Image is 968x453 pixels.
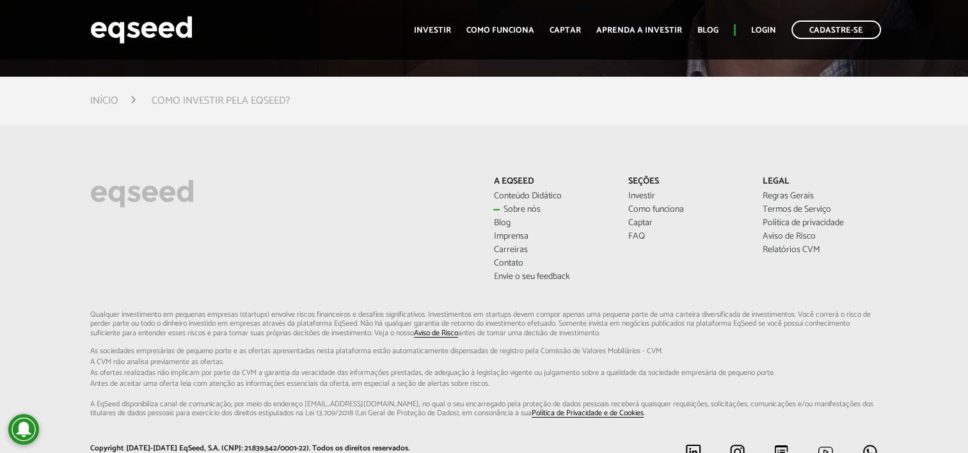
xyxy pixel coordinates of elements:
a: Captar [628,219,743,228]
a: Como funciona [466,26,534,35]
li: Como Investir pela EqSeed? [152,92,290,109]
a: Política de privacidade [763,219,878,228]
img: EqSeed [90,13,193,47]
p: A EqSeed [493,177,608,187]
a: Aprenda a investir [596,26,682,35]
a: Carreiras [493,246,608,255]
a: Blog [493,219,608,228]
p: Seções [628,177,743,187]
a: Aviso de Risco [763,232,878,241]
a: Contato [493,259,608,268]
img: EqSeed Logo [90,177,194,211]
a: Cadastre-se [791,20,881,39]
a: Investir [414,26,451,35]
a: Aviso de Risco [414,330,458,338]
span: As sociedades empresárias de pequeno porte e as ofertas apresentadas nesta plataforma estão aut... [90,347,878,355]
a: Sobre nós [493,205,608,214]
a: Blog [697,26,718,35]
a: Termos de Serviço [763,205,878,214]
span: As ofertas realizadas não implicam por parte da CVM a garantia da veracidade das informações p... [90,369,878,377]
a: Envie o seu feedback [493,273,608,282]
a: Regras Gerais [763,192,878,201]
a: Imprensa [493,232,608,241]
a: Como funciona [628,205,743,214]
a: Relatórios CVM [763,246,878,255]
span: Antes de aceitar uma oferta leia com atenção as informações essenciais da oferta, em especial... [90,380,878,388]
p: Qualquer investimento em pequenas empresas (startups) envolve riscos financeiros e desafios signi... [90,310,878,418]
p: Copyright [DATE]-[DATE] EqSeed, S.A. (CNPJ: 21.839.542/0001-22). Todos os direitos reservados. [90,444,474,453]
a: FAQ [628,232,743,241]
a: Captar [550,26,581,35]
span: A CVM não analisa previamente as ofertas. [90,358,878,366]
a: Início [90,96,118,106]
p: Legal [763,177,878,187]
a: Conteúdo Didático [493,192,608,201]
a: Política de Privacidade e de Cookies [532,409,644,418]
a: Investir [628,192,743,201]
a: Login [751,26,776,35]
